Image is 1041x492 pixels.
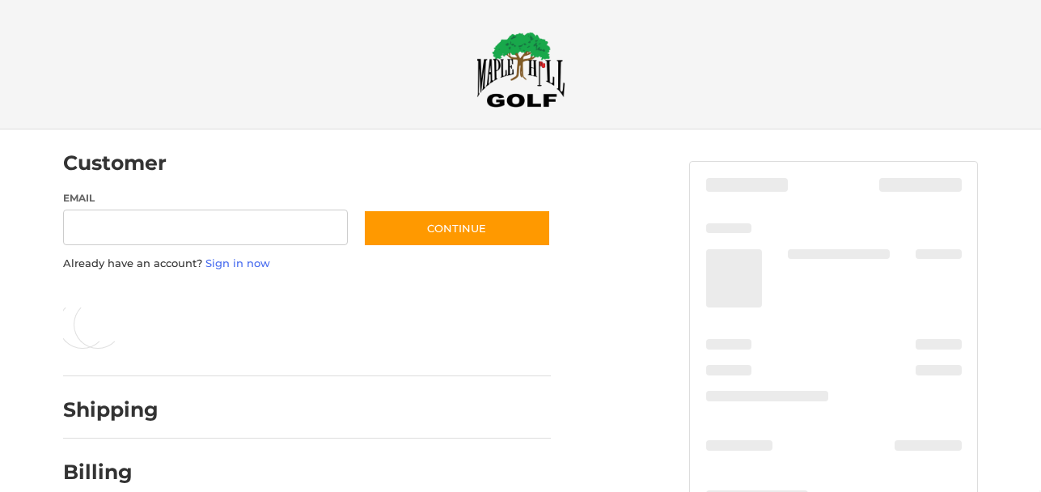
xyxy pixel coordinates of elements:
[476,32,565,108] img: Maple Hill Golf
[63,460,158,485] h2: Billing
[205,257,270,269] a: Sign in now
[363,210,551,247] button: Continue
[63,191,348,206] label: Email
[63,256,551,272] p: Already have an account?
[63,397,159,422] h2: Shipping
[63,151,167,176] h2: Customer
